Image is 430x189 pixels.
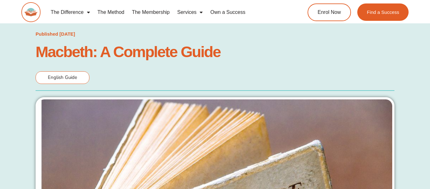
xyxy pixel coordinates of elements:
[94,5,128,20] a: The Method
[207,5,249,20] a: Own a Success
[318,10,341,15] span: Enrol Now
[308,3,351,21] a: Enrol Now
[367,10,399,15] span: Find a Success
[173,5,207,20] a: Services
[47,5,94,20] a: The Difference
[36,45,394,59] h1: Macbeth: A Complete Guide
[357,3,409,21] a: Find a Success
[59,31,75,37] time: [DATE]
[47,5,286,20] nav: Menu
[36,30,75,38] a: Published [DATE]
[36,31,58,37] span: Published
[48,74,77,80] span: English Guide
[128,5,173,20] a: The Membership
